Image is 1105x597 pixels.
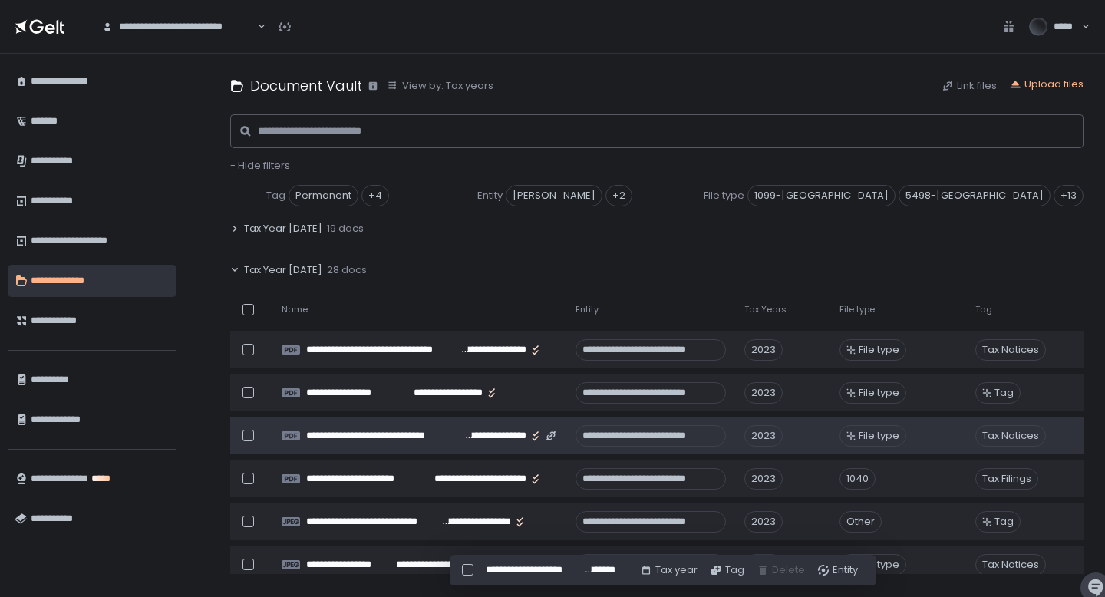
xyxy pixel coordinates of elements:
[859,343,899,357] span: File type
[710,563,744,577] button: Tag
[92,11,266,43] div: Search for option
[744,511,783,533] div: 2023
[744,554,783,576] div: 2023
[859,558,899,572] span: File type
[244,263,322,277] span: Tax Year [DATE]
[266,189,285,203] span: Tag
[975,425,1046,447] span: Tax Notices
[1054,185,1084,206] div: +13
[230,158,290,173] span: - Hide filters
[1009,78,1084,91] button: Upload files
[744,382,783,404] div: 2023
[839,511,882,533] div: Other
[975,304,992,315] span: Tag
[506,185,602,206] span: [PERSON_NAME]
[975,468,1038,490] span: Tax Filings
[747,185,896,206] span: 1099-[GEOGRAPHIC_DATA]
[899,185,1051,206] span: 5498-[GEOGRAPHIC_DATA]
[704,189,744,203] span: File type
[327,222,364,236] span: 19 docs
[975,339,1046,361] span: Tax Notices
[839,468,876,490] div: 1040
[244,222,322,236] span: Tax Year [DATE]
[327,263,367,277] span: 28 docs
[744,468,783,490] div: 2023
[744,304,787,315] span: Tax Years
[640,563,698,577] button: Tax year
[361,185,389,206] div: +4
[744,425,783,447] div: 2023
[859,386,899,400] span: File type
[839,304,875,315] span: File type
[744,339,783,361] div: 2023
[995,386,1014,400] span: Tag
[282,304,308,315] span: Name
[975,554,1046,576] span: Tax Notices
[289,185,358,206] span: Permanent
[605,185,632,206] div: +2
[995,515,1014,529] span: Tag
[230,159,290,173] button: - Hide filters
[250,75,362,96] h1: Document Vault
[859,429,899,443] span: File type
[387,79,493,93] button: View by: Tax years
[576,304,599,315] span: Entity
[942,79,997,93] button: Link files
[817,563,858,577] button: Entity
[477,189,503,203] span: Entity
